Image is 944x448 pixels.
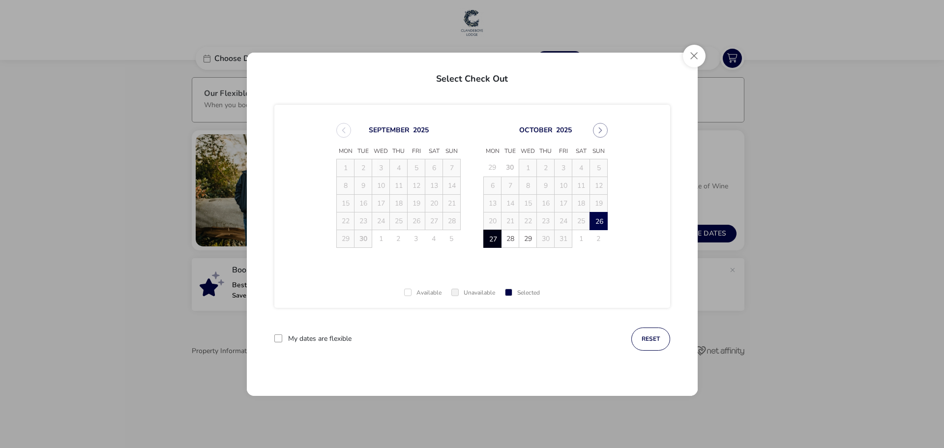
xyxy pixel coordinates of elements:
td: 14 [501,194,519,212]
td: 1 [572,230,590,247]
span: Tue [354,144,372,159]
div: Choose Date [327,111,617,260]
td: 12 [590,177,608,194]
button: Choose Month [519,125,553,134]
td: 4 [572,159,590,177]
td: 2 [590,230,608,247]
td: 29 [484,159,501,177]
td: 9 [354,177,372,194]
td: 30 [354,230,372,247]
td: 25 [572,212,590,230]
td: 16 [537,194,555,212]
span: Sun [590,144,608,159]
button: Next Month [593,123,608,138]
td: 8 [519,177,537,194]
td: 29 [337,230,354,247]
td: 17 [555,194,572,212]
td: 18 [572,194,590,212]
td: 27 [425,212,443,230]
td: 7 [443,159,461,177]
td: 6 [425,159,443,177]
div: Available [404,290,442,296]
span: Sat [572,144,590,159]
td: 16 [354,194,372,212]
td: 30 [537,230,555,247]
td: 15 [337,194,354,212]
button: Choose Year [413,125,429,134]
span: Wed [519,144,537,159]
span: Fri [408,144,425,159]
td: 5 [443,230,461,247]
td: 5 [590,159,608,177]
button: reset [631,328,670,351]
span: Thu [537,144,555,159]
label: My dates are flexible [288,335,352,342]
td: 7 [501,177,519,194]
span: Sat [425,144,443,159]
td: 2 [354,159,372,177]
span: Mon [484,144,501,159]
td: 13 [484,194,501,212]
td: 1 [372,230,390,247]
td: 3 [408,230,425,247]
td: 22 [519,212,537,230]
h2: Select Check Out [255,62,690,91]
td: 31 [555,230,572,247]
td: 26 [590,212,608,230]
td: 3 [555,159,572,177]
td: 22 [337,212,354,230]
td: 11 [390,177,408,194]
td: 24 [555,212,572,230]
td: 2 [390,230,408,247]
td: 5 [408,159,425,177]
td: 3 [372,159,390,177]
td: 1 [519,159,537,177]
td: 20 [425,194,443,212]
td: 10 [372,177,390,194]
td: 28 [501,230,519,247]
button: Choose Year [556,125,572,134]
td: 10 [555,177,572,194]
td: 23 [354,212,372,230]
td: 30 [501,159,519,177]
td: 13 [425,177,443,194]
td: 15 [519,194,537,212]
span: 27 [484,231,501,248]
span: Fri [555,144,572,159]
td: 23 [537,212,555,230]
td: 2 [537,159,555,177]
td: 25 [390,212,408,230]
td: 19 [408,194,425,212]
td: 9 [537,177,555,194]
td: 12 [408,177,425,194]
button: Choose Month [369,125,410,134]
td: 26 [408,212,425,230]
div: Selected [505,290,540,296]
td: 24 [372,212,390,230]
span: Tue [501,144,519,159]
td: 4 [390,159,408,177]
td: 27 [484,230,501,247]
button: Close [683,45,706,67]
td: 21 [443,194,461,212]
span: Wed [372,144,390,159]
span: 26 [590,213,608,230]
td: 19 [590,194,608,212]
td: 4 [425,230,443,247]
td: 1 [337,159,354,177]
span: 29 [519,230,536,247]
span: Thu [390,144,408,159]
td: 11 [572,177,590,194]
td: 29 [519,230,537,247]
td: 20 [484,212,501,230]
td: 14 [443,177,461,194]
td: 8 [337,177,354,194]
div: Unavailable [451,290,495,296]
td: 21 [501,212,519,230]
td: 18 [390,194,408,212]
td: 28 [443,212,461,230]
td: 17 [372,194,390,212]
span: Sun [443,144,461,159]
span: Mon [337,144,354,159]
